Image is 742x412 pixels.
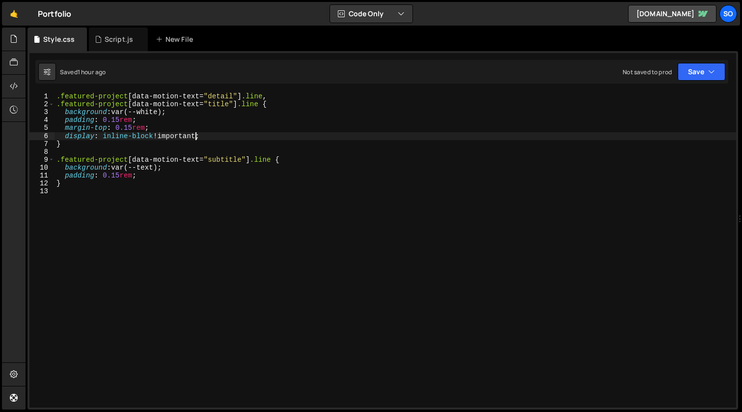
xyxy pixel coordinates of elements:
div: 13 [29,187,55,195]
div: 4 [29,116,55,124]
div: 6 [29,132,55,140]
button: Save [678,63,725,81]
div: Saved [60,68,106,76]
div: 1 [29,92,55,100]
div: 10 [29,164,55,172]
div: Script.js [105,34,133,44]
div: 2 [29,100,55,108]
div: 12 [29,179,55,187]
div: Style.css [43,34,75,44]
a: [DOMAIN_NAME] [628,5,716,23]
div: 3 [29,108,55,116]
div: 7 [29,140,55,148]
div: 11 [29,172,55,179]
div: Portfolio [38,8,71,20]
div: New File [156,34,197,44]
div: 8 [29,148,55,156]
a: SO [719,5,737,23]
div: 1 hour ago [78,68,106,76]
div: 5 [29,124,55,132]
a: 🤙 [2,2,26,26]
button: Code Only [330,5,412,23]
div: 9 [29,156,55,164]
div: Not saved to prod [623,68,672,76]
